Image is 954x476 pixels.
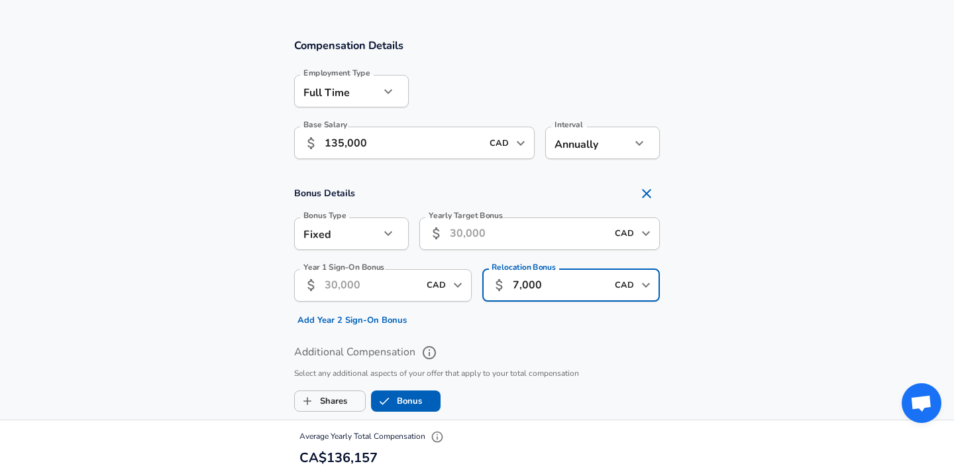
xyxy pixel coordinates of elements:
[633,180,660,207] button: Remove Section
[513,269,607,302] input: 10,000
[511,134,530,152] button: Open
[450,217,607,250] input: 30,000
[611,223,637,244] input: USD
[325,127,482,159] input: 100,000
[295,388,320,414] span: Shares
[299,432,447,442] span: Average Yearly Total Compensation
[372,388,397,414] span: Bonus
[303,263,384,271] label: Year 1 Sign-On Bonus
[545,127,631,159] div: Annually
[294,38,660,53] h3: Compensation Details
[418,341,441,364] button: help
[294,341,660,364] label: Additional Compensation
[294,180,660,207] h4: Bonus Details
[492,263,556,271] label: Relocation Bonus
[611,275,637,296] input: USD
[294,217,380,250] div: Fixed
[325,269,419,302] input: 30,000
[299,449,327,467] span: CA$
[295,388,347,414] label: Shares
[902,383,941,423] div: Open chat
[327,449,378,467] span: 136,157
[427,428,447,447] button: Explain Total Compensation
[486,133,512,153] input: USD
[449,276,467,294] button: Open
[303,121,347,129] label: Base Salary
[371,390,441,412] button: BonusBonus
[303,211,346,219] label: Bonus Type
[429,211,503,219] label: Yearly Target Bonus
[294,390,366,412] button: SharesShares
[555,121,583,129] label: Interval
[294,367,660,381] p: Select any additional aspects of your offer that apply to your total compensation
[294,310,410,331] button: Add Year 2 Sign-On Bonus
[303,69,370,77] label: Employment Type
[423,275,449,296] input: USD
[637,224,655,243] button: Open
[294,75,380,107] div: Full Time
[372,388,422,414] label: Bonus
[637,276,655,294] button: Open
